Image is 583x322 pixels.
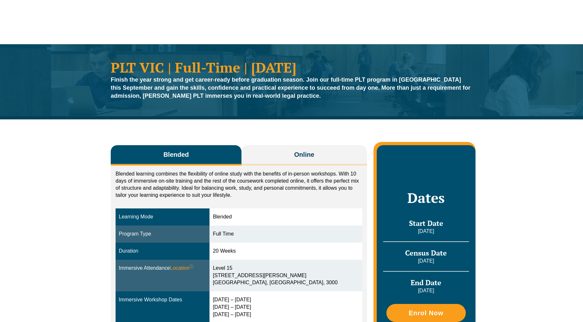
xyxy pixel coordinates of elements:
[163,150,189,159] span: Blended
[411,278,441,287] span: End Date
[213,247,359,255] div: 20 Weeks
[189,264,193,269] sup: ⓘ
[111,60,472,74] h1: PLT VIC | Full-Time | [DATE]
[213,230,359,238] div: Full Time
[213,265,359,287] div: Level 15 [STREET_ADDRESS][PERSON_NAME] [GEOGRAPHIC_DATA], [GEOGRAPHIC_DATA], 3000
[294,150,314,159] span: Online
[383,257,469,265] p: [DATE]
[405,248,447,257] span: Census Date
[119,230,206,238] div: Program Type
[119,265,206,272] div: Immersive Attendance
[383,287,469,294] p: [DATE]
[386,304,466,322] a: Enrol Now
[213,296,359,318] div: [DATE] – [DATE] [DATE] – [DATE] [DATE] – [DATE]
[119,247,206,255] div: Duration
[383,190,469,206] h2: Dates
[119,213,206,221] div: Learning Mode
[170,265,193,272] span: Location
[409,218,443,228] span: Start Date
[119,296,206,304] div: Immersive Workshop Dates
[409,310,444,316] span: Enrol Now
[213,213,359,221] div: Blended
[116,170,362,199] p: Blended learning combines the flexibility of online study with the benefits of in-person workshop...
[111,76,470,99] strong: Finish the year strong and get career-ready before graduation season. Join our full-time PLT prog...
[383,228,469,235] p: [DATE]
